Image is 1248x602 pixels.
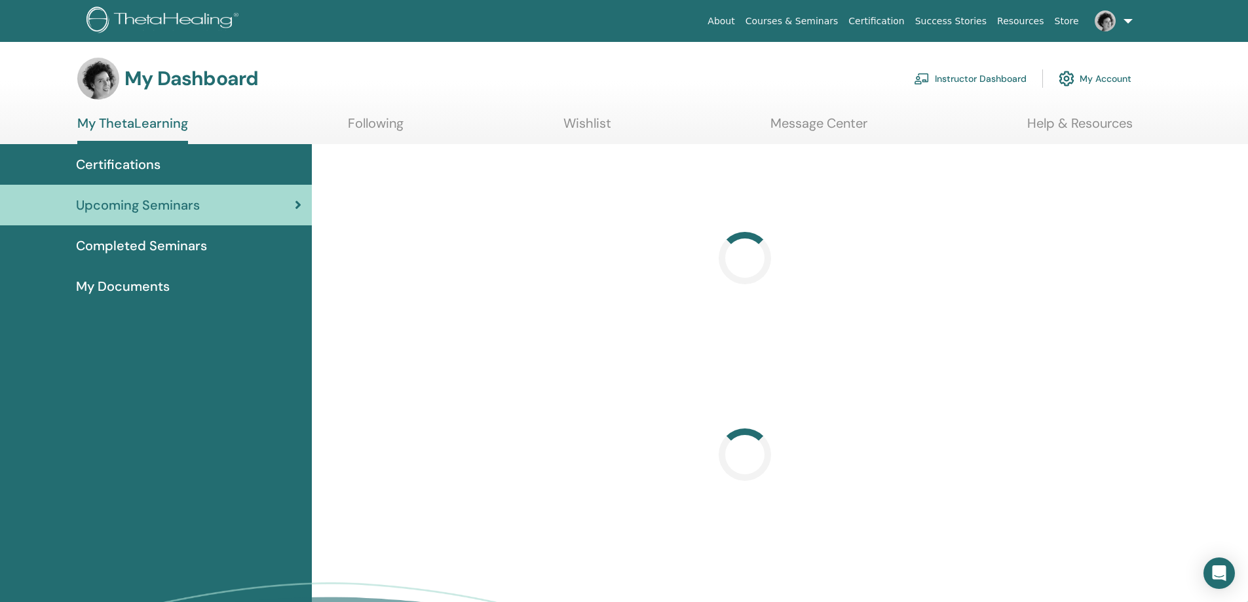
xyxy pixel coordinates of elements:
a: Help & Resources [1027,115,1133,141]
a: Success Stories [910,9,992,33]
a: My Account [1059,64,1131,93]
a: Wishlist [563,115,611,141]
a: Certification [843,9,909,33]
span: Completed Seminars [76,236,207,255]
a: Instructor Dashboard [914,64,1027,93]
div: Open Intercom Messenger [1203,557,1235,589]
img: default.jpg [77,58,119,100]
img: chalkboard-teacher.svg [914,73,930,85]
a: Message Center [770,115,867,141]
img: cog.svg [1059,67,1074,90]
a: About [702,9,740,33]
span: My Documents [76,276,170,296]
a: Resources [992,9,1049,33]
a: Following [348,115,404,141]
img: default.jpg [1095,10,1116,31]
h3: My Dashboard [124,67,258,90]
a: Courses & Seminars [740,9,844,33]
span: Certifications [76,155,161,174]
img: logo.png [86,7,243,36]
a: Store [1049,9,1084,33]
span: Upcoming Seminars [76,195,200,215]
a: My ThetaLearning [77,115,188,144]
